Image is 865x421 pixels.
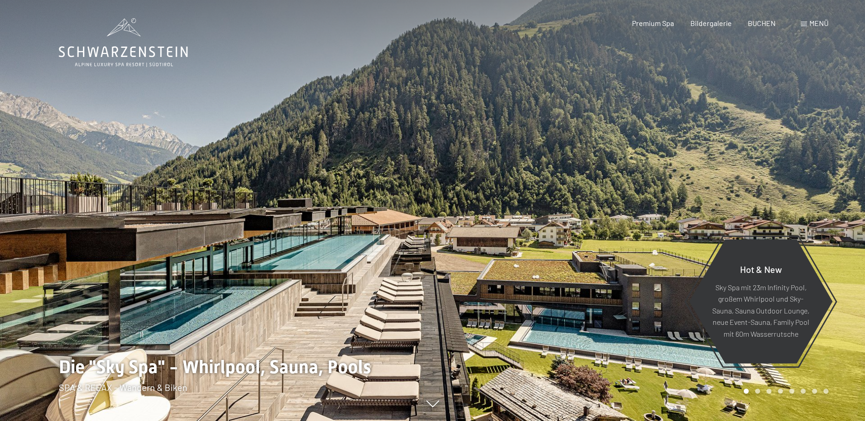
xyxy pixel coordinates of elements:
div: Carousel Page 4 [778,389,783,394]
span: Menü [809,19,829,27]
div: Carousel Page 1 (Current Slide) [744,389,749,394]
a: Premium Spa [632,19,674,27]
div: Carousel Page 6 [801,389,806,394]
div: Carousel Page 7 [812,389,817,394]
div: Carousel Page 8 [824,389,829,394]
p: Sky Spa mit 23m Infinity Pool, großem Whirlpool und Sky-Sauna, Sauna Outdoor Lounge, neue Event-S... [711,281,810,339]
span: Hot & New [740,263,782,274]
div: Carousel Page 3 [767,389,772,394]
div: Carousel Pagination [741,389,829,394]
a: Bildergalerie [690,19,732,27]
div: Carousel Page 2 [755,389,760,394]
a: BUCHEN [748,19,776,27]
a: Hot & New Sky Spa mit 23m Infinity Pool, großem Whirlpool und Sky-Sauna, Sauna Outdoor Lounge, ne... [689,239,833,364]
div: Carousel Page 5 [789,389,794,394]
